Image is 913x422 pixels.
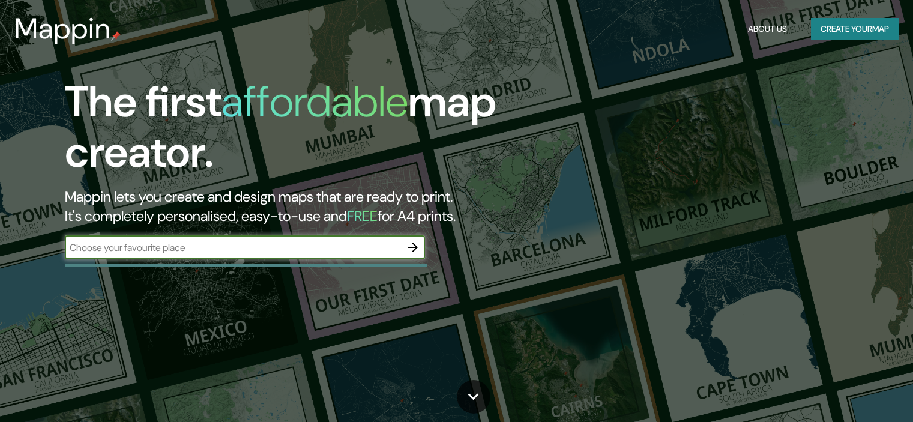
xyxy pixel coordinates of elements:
h1: The first map creator. [65,77,522,187]
h2: Mappin lets you create and design maps that are ready to print. It's completely personalised, eas... [65,187,522,226]
img: mappin-pin [111,31,121,41]
button: About Us [743,18,792,40]
input: Choose your favourite place [65,241,401,255]
h1: affordable [221,74,408,130]
h3: Mappin [14,12,111,46]
h5: FREE [347,206,378,225]
button: Create yourmap [811,18,899,40]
